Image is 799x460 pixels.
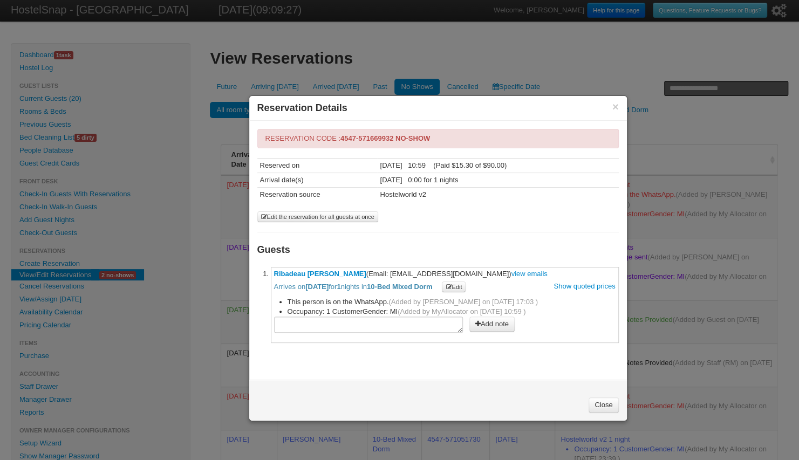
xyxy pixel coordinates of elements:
[340,134,393,142] strong: 4547-571669932
[469,317,515,332] button: Add note
[511,270,547,278] a: view emails
[274,270,616,292] span: (Email: [EMAIL_ADDRESS][DOMAIN_NAME])
[398,307,525,315] span: (Added by MyAllocator on [DATE] 10:59 )
[257,101,619,115] h3: Reservation Details
[377,173,618,187] td: [DATE] 0:00 for 1 nights
[388,298,538,306] span: (Added by [PERSON_NAME] on [DATE] 17:03 )
[257,211,378,222] button: Edit the reservation for all guests at once
[288,297,616,307] li: This person is on the WhatsApp.
[589,397,618,413] a: Close
[257,243,619,257] h3: Guests
[274,270,366,278] a: Ribadeau [PERSON_NAME]
[367,282,432,290] b: 10-Bed Mixed Dorm
[257,187,378,202] td: Reservation source
[337,282,340,290] b: 1
[288,307,616,317] li: Occupancy: 1 CustomerGender: MI
[257,173,378,187] td: Arrival date(s)
[377,158,618,173] td: [DATE] 10:59 (Paid $15.30 of $90.00)
[257,158,378,173] td: Reserved on
[612,102,619,112] button: ×
[305,282,329,290] b: [DATE]
[442,282,466,292] button: Edit
[377,187,618,202] td: Hostelworld v2
[395,134,430,142] b: NO-SHOW
[274,279,616,292] p: Arrives on for nights in
[554,282,615,290] a: Show quoted prices
[265,134,434,142] span: RESERVATION CODE :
